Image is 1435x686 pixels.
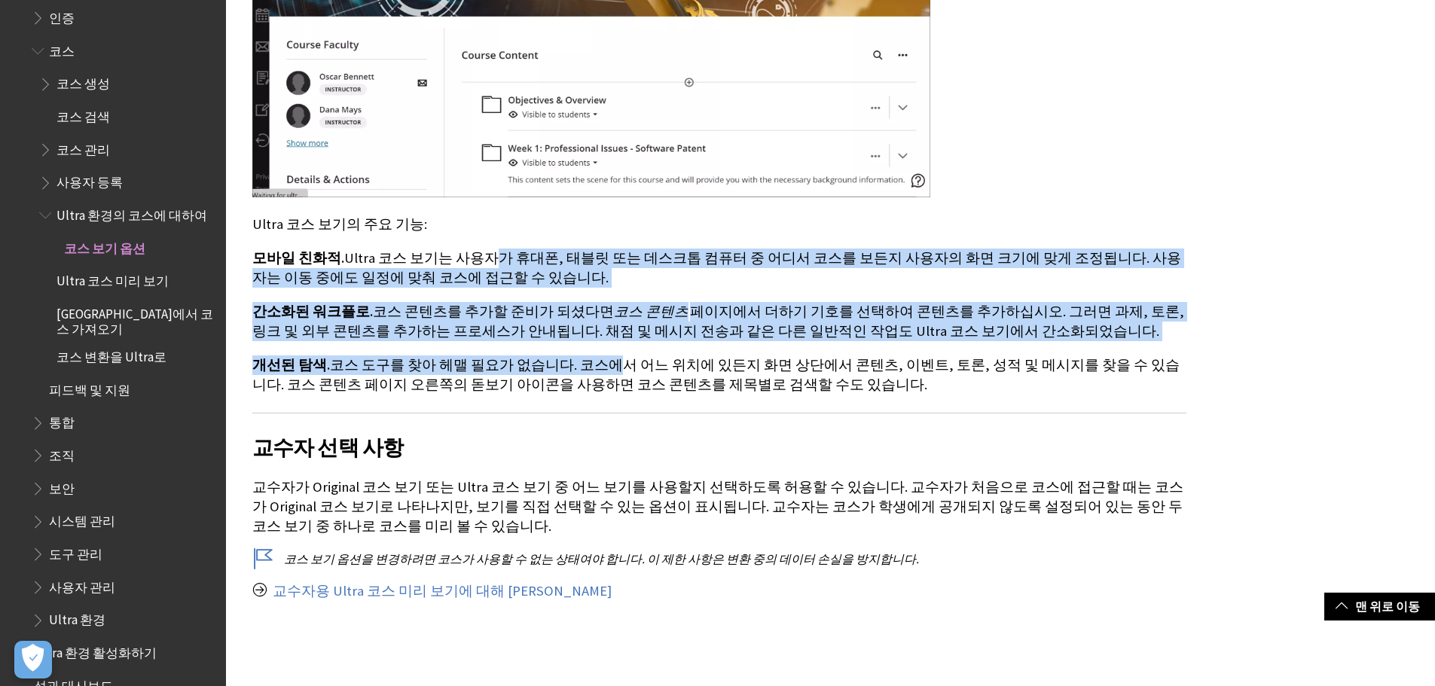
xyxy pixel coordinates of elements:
[252,413,1186,463] h2: 교수자 선택 사항
[49,443,75,463] span: 조직
[252,249,344,267] span: 모바일 친화적.
[252,215,1186,234] p: Ultra 코스 보기의 주요 기능:
[273,582,612,600] a: 교수자용 Ultra 코스 미리 보기에 대해 [PERSON_NAME]
[56,301,215,337] span: [GEOGRAPHIC_DATA]에서 코스 가져오기
[252,356,330,373] span: 개선된 탐색.
[49,377,130,398] span: 피드백 및 지원
[614,303,688,320] span: 코스 콘텐츠
[49,410,75,431] span: 통합
[49,575,115,595] span: 사용자 관리
[56,268,169,288] span: Ultra 코스 미리 보기
[64,236,145,256] span: 코스 보기 옵션
[34,640,157,660] span: Ultra 환경 활성화하기
[56,170,123,191] span: 사용자 등록
[56,104,110,124] span: 코스 검색
[56,72,110,92] span: 코스 생성
[49,38,75,59] span: 코스
[49,541,102,562] span: 도구 관리
[56,137,110,157] span: 코스 관리
[252,248,1186,288] p: Ultra 코스 보기는 사용자가 휴대폰, 태블릿 또는 데스크톱 컴퓨터 중 어디서 코스를 보든지 사용자의 화면 크기에 맞게 조정됩니다. 사용자는 이동 중에도 일정에 맞춰 코스에...
[1324,593,1435,620] a: 맨 위로 이동
[252,355,1186,395] p: 코스 도구를 찾아 헤맬 필요가 없습니다. 코스에서 어느 위치에 있든지 화면 상단에서 콘텐츠, 이벤트, 토론, 성적 및 메시지를 찾을 수 있습니다. 코스 콘텐츠 페이지 오른쪽의...
[49,5,75,26] span: 인증
[14,641,52,678] button: 개방형 기본 설정
[49,476,75,496] span: 보안
[49,509,115,529] span: 시스템 관리
[49,608,105,628] span: Ultra 환경
[252,550,1186,567] p: 코스 보기 옵션을 변경하려면 코스가 사용할 수 없는 상태여야 합니다. 이 제한 사항은 변환 중의 데이터 손실을 방지합니다.
[252,303,373,320] span: 간소화된 워크플로.
[56,344,166,364] span: 코스 변환을 Ultra로
[252,477,1186,537] p: 교수자가 Original 코스 보기 또는 Ultra 코스 보기 중 어느 보기를 사용할지 선택하도록 허용할 수 있습니다. 교수자가 처음으로 코스에 접근할 때는 코스가 Origi...
[252,302,1186,341] p: 코스 콘텐츠를 추가할 준비가 되셨다면 페이지에서 더하기 기호를 선택하여 콘텐츠를 추가하십시오. 그러면 과제, 토론, 링크 및 외부 콘텐츠를 추가하는 프로세스가 안내됩니다. 채...
[56,203,207,223] span: Ultra 환경의 코스에 대하여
